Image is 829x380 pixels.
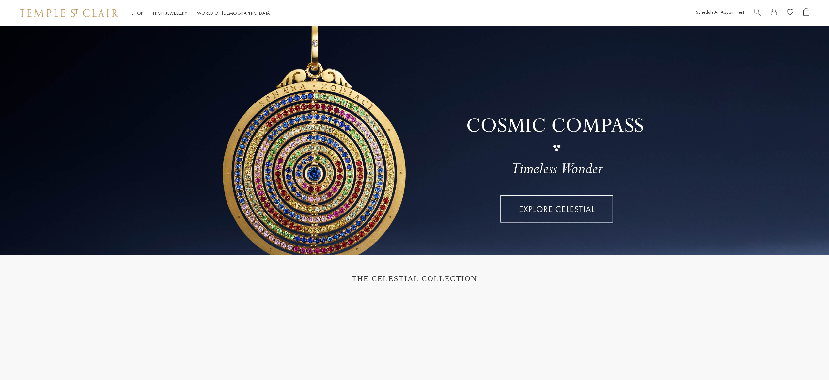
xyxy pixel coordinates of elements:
[197,10,272,16] a: World of [DEMOGRAPHIC_DATA]World of [DEMOGRAPHIC_DATA]
[153,10,187,16] a: High JewelleryHigh Jewellery
[787,8,793,18] a: View Wishlist
[26,274,803,283] h1: THE CELESTIAL COLLECTION
[803,8,809,18] a: Open Shopping Bag
[754,8,761,18] a: Search
[131,9,272,17] nav: Main navigation
[696,9,744,15] a: Schedule An Appointment
[131,10,143,16] a: ShopShop
[20,9,118,17] img: Temple St. Clair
